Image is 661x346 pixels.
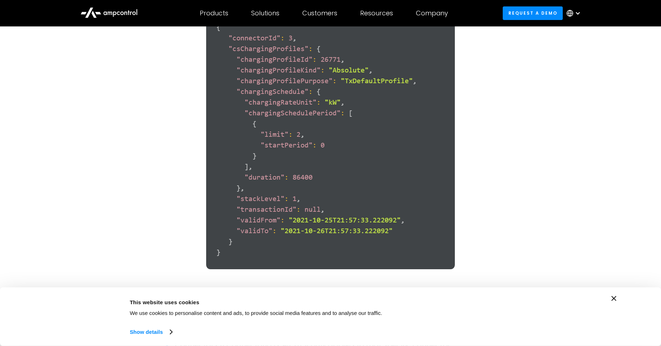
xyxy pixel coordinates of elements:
img: TXDefault Profile OCPP [206,21,455,269]
a: Request a demo [503,6,563,20]
div: Solutions [251,9,279,17]
div: Company [416,9,448,17]
div: This website uses cookies [130,298,480,306]
div: Products [200,9,228,17]
div: Customers [302,9,337,17]
a: Show details [130,327,172,337]
button: Okay [496,296,598,317]
button: Close banner [611,296,616,301]
span: We use cookies to personalise content and ads, to provide social media features and to analyse ou... [130,310,382,316]
div: Resources [360,9,393,17]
